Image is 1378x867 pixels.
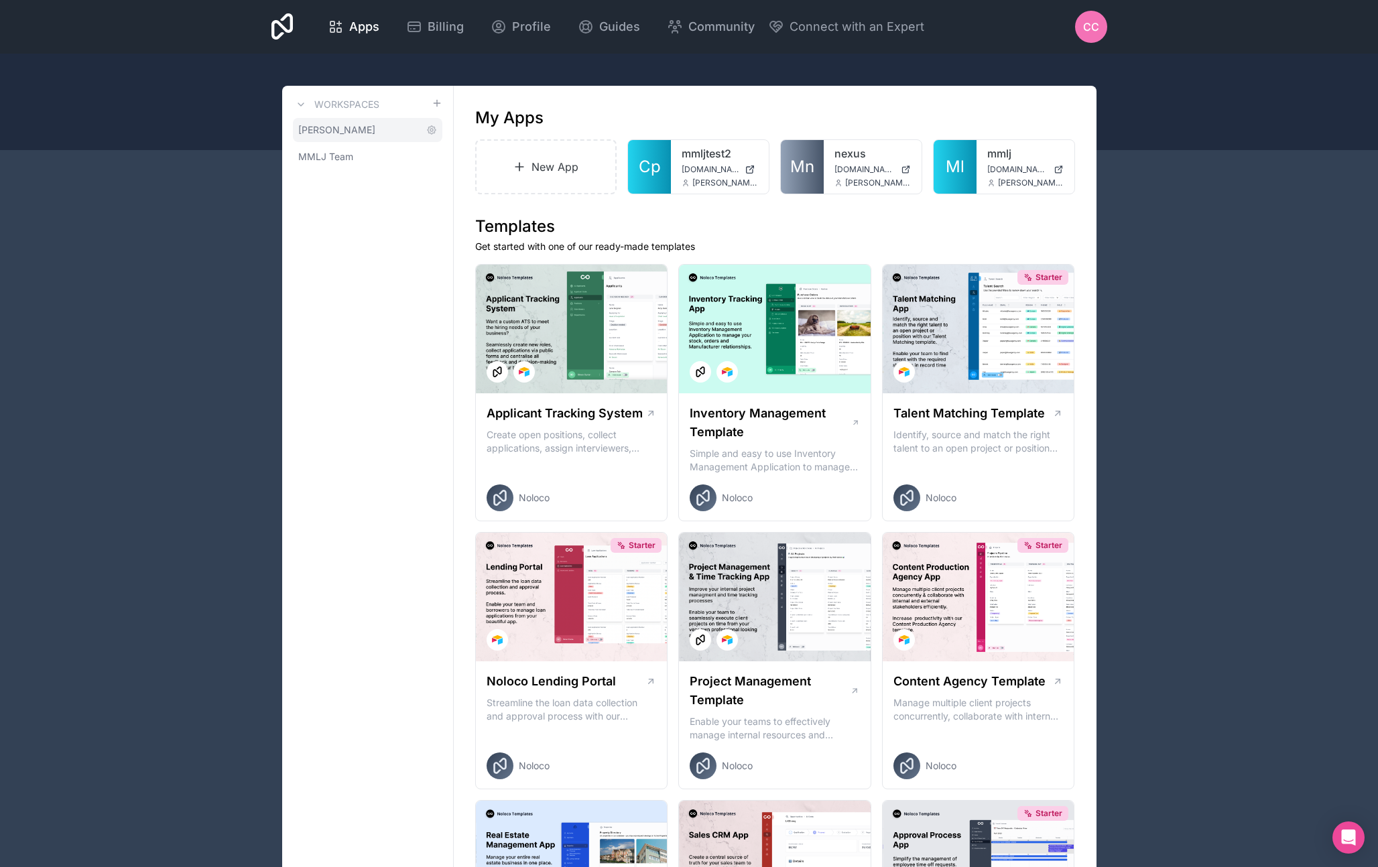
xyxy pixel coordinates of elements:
[314,98,379,111] h3: Workspaces
[893,672,1046,691] h1: Content Agency Template
[682,164,739,175] span: [DOMAIN_NAME]
[487,428,657,455] p: Create open positions, collect applications, assign interviewers, centralise candidate feedback a...
[628,140,671,194] a: Cp
[946,156,964,178] span: Ml
[781,140,824,194] a: Mn
[293,145,442,169] a: MMLJ Team
[656,12,765,42] a: Community
[298,123,375,137] span: [PERSON_NAME]
[722,366,733,377] img: Airtable Logo
[1332,821,1365,854] div: Open Intercom Messenger
[487,404,643,423] h1: Applicant Tracking System
[987,145,1064,161] a: mmlj
[512,17,551,36] span: Profile
[690,404,851,442] h1: Inventory Management Template
[987,164,1064,175] a: [DOMAIN_NAME]
[834,164,895,175] span: [DOMAIN_NAME]
[690,715,860,742] p: Enable your teams to effectively manage internal resources and execute client projects on time.
[567,12,651,42] a: Guides
[1036,272,1062,283] span: Starter
[599,17,640,36] span: Guides
[293,118,442,142] a: [PERSON_NAME]
[987,164,1048,175] span: [DOMAIN_NAME]
[998,178,1064,188] span: [PERSON_NAME][EMAIL_ADDRESS][DOMAIN_NAME]
[349,17,379,36] span: Apps
[475,216,1075,237] h1: Templates
[298,150,353,163] span: MMLJ Team
[487,696,657,723] p: Streamline the loan data collection and approval process with our Lending Portal template.
[682,164,758,175] a: [DOMAIN_NAME]
[845,178,911,188] span: [PERSON_NAME][EMAIL_ADDRESS][DOMAIN_NAME]
[690,672,850,710] h1: Project Management Template
[926,491,956,505] span: Noloco
[475,240,1075,253] p: Get started with one of our ready-made templates
[893,696,1064,723] p: Manage multiple client projects concurrently, collaborate with internal and external stakeholders...
[768,17,924,36] button: Connect with an Expert
[688,17,755,36] span: Community
[893,428,1064,455] p: Identify, source and match the right talent to an open project or position with our Talent Matchi...
[790,156,814,178] span: Mn
[899,635,910,645] img: Airtable Logo
[682,145,758,161] a: mmljtest2
[834,164,911,175] a: [DOMAIN_NAME]
[475,139,617,194] a: New App
[692,178,758,188] span: [PERSON_NAME][EMAIL_ADDRESS][DOMAIN_NAME]
[395,12,475,42] a: Billing
[480,12,562,42] a: Profile
[428,17,464,36] span: Billing
[1036,540,1062,551] span: Starter
[639,156,661,178] span: Cp
[317,12,390,42] a: Apps
[1036,808,1062,819] span: Starter
[722,759,753,773] span: Noloco
[519,366,529,377] img: Airtable Logo
[293,96,379,113] a: Workspaces
[790,17,924,36] span: Connect with an Expert
[629,540,655,551] span: Starter
[475,107,544,129] h1: My Apps
[722,635,733,645] img: Airtable Logo
[899,366,910,377] img: Airtable Logo
[926,759,956,773] span: Noloco
[519,759,550,773] span: Noloco
[934,140,977,194] a: Ml
[722,491,753,505] span: Noloco
[492,635,503,645] img: Airtable Logo
[834,145,911,161] a: nexus
[487,672,616,691] h1: Noloco Lending Portal
[519,491,550,505] span: Noloco
[1083,19,1099,35] span: CC
[690,447,860,474] p: Simple and easy to use Inventory Management Application to manage your stock, orders and Manufact...
[893,404,1045,423] h1: Talent Matching Template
